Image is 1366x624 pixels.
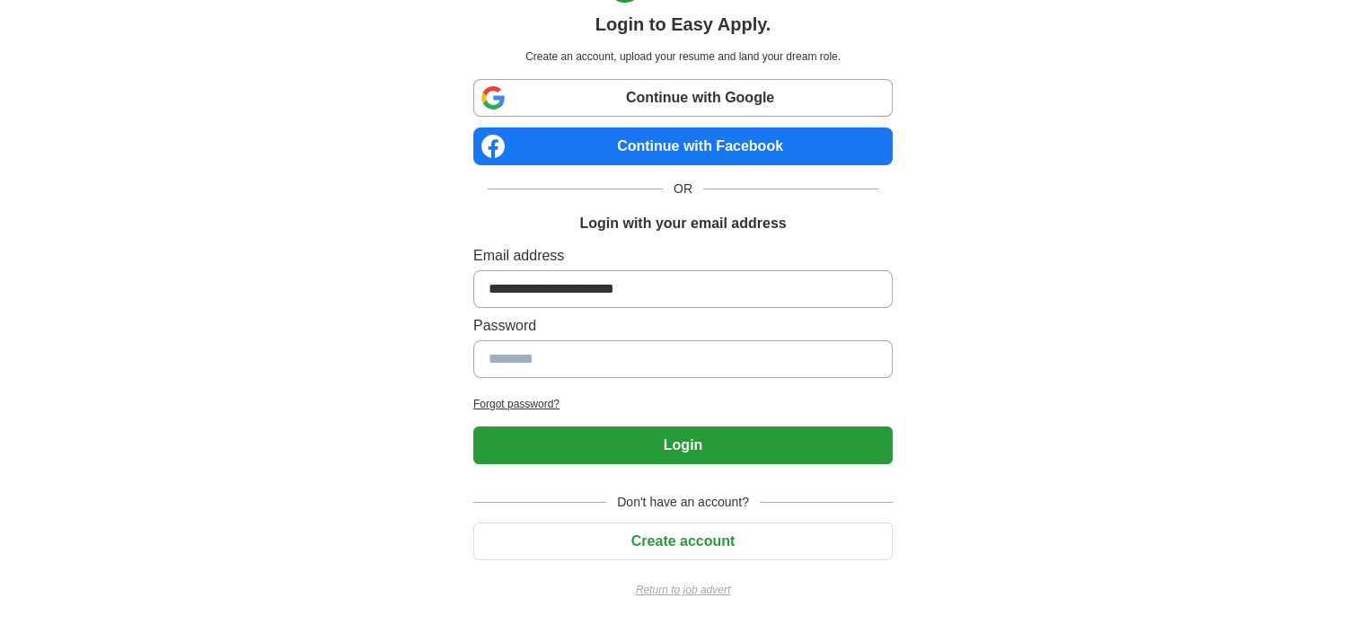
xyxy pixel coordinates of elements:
a: Continue with Facebook [473,127,893,165]
a: Forgot password? [473,396,893,412]
label: Password [473,315,893,337]
a: Continue with Google [473,79,893,117]
a: Return to job advert [473,582,893,598]
h1: Login with your email address [579,213,786,234]
h1: Login to Easy Apply. [595,11,771,38]
a: Create account [473,533,893,549]
label: Email address [473,245,893,267]
p: Create an account, upload your resume and land your dream role. [477,48,889,65]
button: Create account [473,523,893,560]
span: Don't have an account? [606,493,760,512]
span: OR [663,180,703,198]
button: Login [473,426,893,464]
